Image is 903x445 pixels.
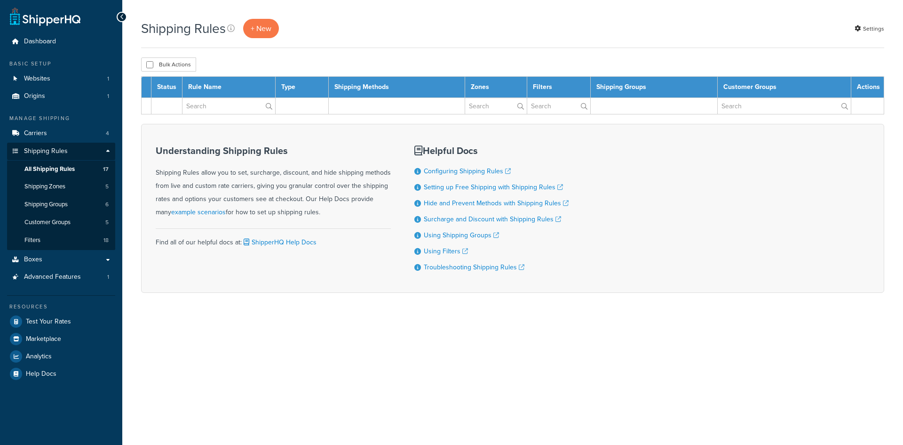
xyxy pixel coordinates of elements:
span: 6 [105,201,109,209]
span: Filters [24,236,40,244]
input: Search [465,98,527,114]
a: Origins 1 [7,88,115,105]
a: Marketplace [7,331,115,348]
a: ShipperHQ Help Docs [242,237,317,247]
span: 17 [103,165,109,173]
span: Shipping Groups [24,201,68,209]
span: 5 [105,218,109,227]
a: Using Filters [424,246,468,256]
a: Shipping Zones 5 [7,178,115,195]
h3: Helpful Docs [414,146,569,156]
th: Status [151,77,182,98]
span: Advanced Features [24,273,81,281]
div: Shipping Rules allow you to set, surcharge, discount, and hide shipping methods from live and cus... [156,146,391,219]
a: Advanced Features 1 [7,268,115,286]
a: Using Shipping Groups [424,230,499,240]
th: Shipping Methods [328,77,465,98]
span: Shipping Rules [24,147,68,155]
span: Help Docs [26,370,56,378]
a: Configuring Shipping Rules [424,166,511,176]
span: Customer Groups [24,218,71,227]
li: Filters [7,232,115,249]
li: Advanced Features [7,268,115,286]
span: 18 [103,236,109,244]
h1: Shipping Rules [141,19,226,38]
a: Troubleshooting Shipping Rules [424,262,524,272]
a: example scenarios [171,207,226,217]
a: Setting up Free Shipping with Shipping Rules [424,182,563,192]
h3: Understanding Shipping Rules [156,146,391,156]
span: Websites [24,75,50,83]
th: Rule Name [182,77,276,98]
li: Shipping Rules [7,143,115,250]
a: Websites 1 [7,70,115,88]
a: Test Your Rates [7,313,115,330]
div: Manage Shipping [7,114,115,122]
div: Find all of our helpful docs at: [156,228,391,249]
a: Analytics [7,348,115,365]
a: Settings [855,22,884,35]
input: Search [718,98,851,114]
span: + New [251,23,271,34]
th: Shipping Groups [591,77,718,98]
a: Hide and Prevent Methods with Shipping Rules [424,198,569,208]
span: All Shipping Rules [24,165,75,173]
a: ShipperHQ Home [10,7,80,26]
a: Shipping Groups 6 [7,196,115,213]
span: Carriers [24,129,47,138]
span: 4 [106,129,109,138]
li: Shipping Zones [7,178,115,195]
span: Origins [24,92,45,100]
span: Analytics [26,353,52,361]
a: Shipping Rules [7,143,115,160]
span: Boxes [24,256,42,264]
a: Filters 18 [7,232,115,249]
button: Bulk Actions [141,57,196,72]
span: 1 [107,92,109,100]
li: Shipping Groups [7,196,115,213]
span: 5 [105,183,109,191]
th: Actions [851,77,884,98]
li: Websites [7,70,115,88]
span: 1 [107,75,109,83]
a: Surcharge and Discount with Shipping Rules [424,214,561,224]
a: Dashboard [7,33,115,50]
a: Customer Groups 5 [7,214,115,231]
div: Resources [7,303,115,311]
a: + New [243,19,279,38]
span: 1 [107,273,109,281]
span: Shipping Zones [24,183,65,191]
li: Customer Groups [7,214,115,231]
span: Marketplace [26,335,61,343]
li: Carriers [7,125,115,142]
div: Basic Setup [7,60,115,68]
th: Type [275,77,328,98]
input: Search [527,98,591,114]
a: Help Docs [7,365,115,382]
span: Test Your Rates [26,318,71,326]
a: Carriers 4 [7,125,115,142]
a: All Shipping Rules 17 [7,161,115,178]
li: All Shipping Rules [7,161,115,178]
span: Dashboard [24,38,56,46]
th: Zones [465,77,527,98]
a: Boxes [7,251,115,268]
th: Customer Groups [717,77,851,98]
th: Filters [527,77,591,98]
input: Search [182,98,275,114]
li: Origins [7,88,115,105]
